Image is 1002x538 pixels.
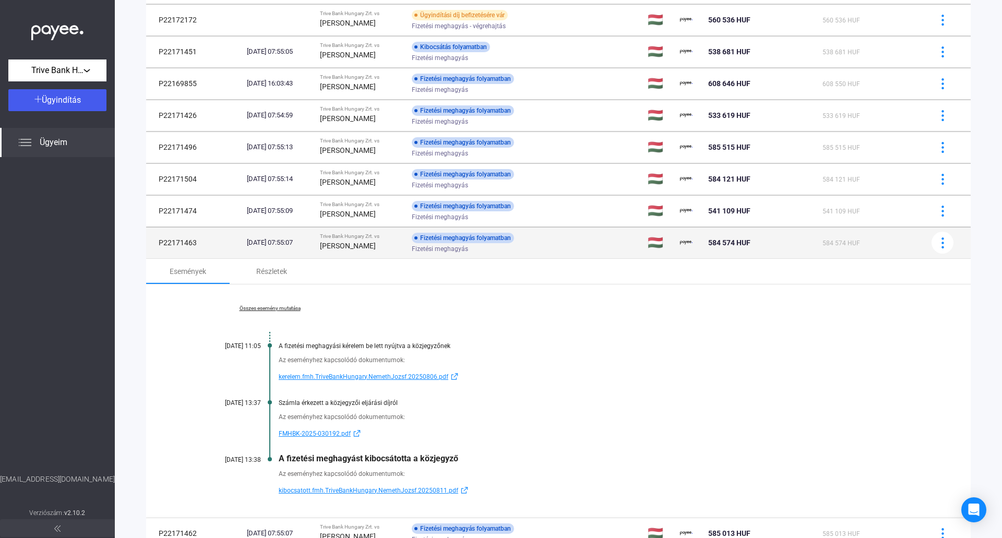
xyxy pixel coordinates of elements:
[279,453,918,463] div: A fizetési meghagyást kibocsátotta a közjegyző
[680,45,693,58] img: payee-logo
[146,163,243,195] td: P22171504
[279,484,918,497] a: kibocsatott.fmh.TriveBankHungary.NemethJozsf.20250811.pdfexternal-link-blue
[8,89,106,111] button: Ügyindítás
[643,163,676,195] td: 🇭🇺
[708,175,750,183] span: 584 121 HUF
[198,342,261,350] div: [DATE] 11:05
[247,142,312,152] div: [DATE] 07:55:13
[279,427,351,440] span: FMHBK-2025-030192.pdf
[937,174,948,185] img: more-blue
[31,19,83,41] img: white-payee-white-dot.svg
[320,10,403,17] div: Trive Bank Hungary Zrt. vs
[412,147,468,160] span: Fizetési meghagyás
[680,141,693,153] img: payee-logo
[198,305,341,312] a: Összes esemény mutatása
[680,236,693,249] img: payee-logo
[643,227,676,258] td: 🇭🇺
[412,52,468,64] span: Fizetési meghagyás
[247,46,312,57] div: [DATE] 07:55:05
[822,208,860,215] span: 541 109 HUF
[54,525,61,532] img: arrow-double-left-grey.svg
[42,95,81,105] span: Ügyindítás
[961,497,986,522] div: Open Intercom Messenger
[320,242,376,250] strong: [PERSON_NAME]
[708,238,750,247] span: 584 574 HUF
[412,83,468,96] span: Fizetési meghagyás
[320,114,376,123] strong: [PERSON_NAME]
[279,370,918,383] a: kerelem.fmh.TriveBankHungary.NemethJozsf.20250806.pdfexternal-link-blue
[170,265,206,278] div: Események
[708,529,750,537] span: 585 013 HUF
[198,399,261,407] div: [DATE] 13:37
[412,233,514,243] div: Fizetési meghagyás folyamatban
[279,355,918,365] div: Az eseményhez kapcsolódó dokumentumok:
[822,112,860,119] span: 533 619 HUF
[146,195,243,226] td: P22171474
[146,227,243,258] td: P22171463
[320,42,403,49] div: Trive Bank Hungary Zrt. vs
[708,111,750,119] span: 533 619 HUF
[708,207,750,215] span: 541 109 HUF
[680,109,693,122] img: payee-logo
[412,243,468,255] span: Fizetési meghagyás
[320,51,376,59] strong: [PERSON_NAME]
[822,17,860,24] span: 560 536 HUF
[412,42,490,52] div: Kibocsátás folyamatban
[279,370,448,383] span: kerelem.fmh.TriveBankHungary.NemethJozsf.20250806.pdf
[279,484,458,497] span: kibocsatott.fmh.TriveBankHungary.NemethJozsf.20250811.pdf
[320,82,376,91] strong: [PERSON_NAME]
[146,68,243,99] td: P22169855
[643,36,676,67] td: 🇭🇺
[412,201,514,211] div: Fizetési meghagyás folyamatban
[279,399,918,407] div: Számla érkezett a közjegyzői eljárási díjról
[320,210,376,218] strong: [PERSON_NAME]
[247,78,312,89] div: [DATE] 16:03:43
[279,469,918,479] div: Az eseményhez kapcsolódó dokumentumok:
[146,36,243,67] td: P22171451
[643,68,676,99] td: 🇭🇺
[351,429,363,437] img: external-link-blue
[937,142,948,153] img: more-blue
[320,138,403,144] div: Trive Bank Hungary Zrt. vs
[643,195,676,226] td: 🇭🇺
[412,115,468,128] span: Fizetési meghagyás
[708,79,750,88] span: 608 646 HUF
[937,206,948,217] img: more-blue
[146,100,243,131] td: P22171426
[412,105,514,116] div: Fizetési meghagyás folyamatban
[64,509,86,517] strong: v2.10.2
[932,168,953,190] button: more-blue
[932,9,953,31] button: more-blue
[198,456,261,463] div: [DATE] 13:38
[932,200,953,222] button: more-blue
[937,237,948,248] img: more-blue
[822,49,860,56] span: 538 681 HUF
[247,110,312,121] div: [DATE] 07:54:59
[412,523,514,534] div: Fizetési meghagyás folyamatban
[932,41,953,63] button: more-blue
[822,530,860,537] span: 585 013 HUF
[279,412,918,422] div: Az eseményhez kapcsolódó dokumentumok:
[279,342,918,350] div: A fizetési meghagyási kérelem be lett nyújtva a közjegyzőnek
[932,136,953,158] button: more-blue
[822,240,860,247] span: 584 574 HUF
[40,136,67,149] span: Ügyeim
[680,205,693,217] img: payee-logo
[937,46,948,57] img: more-blue
[247,237,312,248] div: [DATE] 07:55:07
[256,265,287,278] div: Részletek
[320,524,403,530] div: Trive Bank Hungary Zrt. vs
[412,74,514,84] div: Fizetési meghagyás folyamatban
[932,232,953,254] button: more-blue
[247,206,312,216] div: [DATE] 07:55:09
[708,16,750,24] span: 560 536 HUF
[146,4,243,35] td: P22172172
[320,170,403,176] div: Trive Bank Hungary Zrt. vs
[320,106,403,112] div: Trive Bank Hungary Zrt. vs
[643,100,676,131] td: 🇭🇺
[412,10,508,20] div: Ügyindítási díj befizetésére vár
[8,59,106,81] button: Trive Bank Hungary Zrt.
[320,19,376,27] strong: [PERSON_NAME]
[680,14,693,26] img: payee-logo
[34,95,42,103] img: plus-white.svg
